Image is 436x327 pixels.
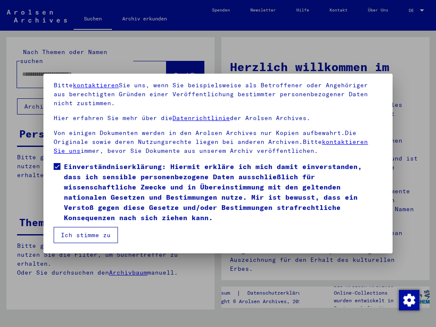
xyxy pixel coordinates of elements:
[54,129,382,155] p: Von einigen Dokumenten werden in den Arolsen Archives nur Kopien aufbewahrt.Die Originale sowie d...
[64,161,382,223] span: Einverständniserklärung: Hiermit erkläre ich mich damit einverstanden, dass ich sensible personen...
[54,81,382,108] p: Bitte Sie uns, wenn Sie beispielsweise als Betroffener oder Angehöriger aus berechtigten Gründen ...
[73,81,119,89] a: kontaktieren
[54,227,118,243] button: Ich stimme zu
[54,138,368,155] a: kontaktieren Sie uns
[399,290,419,310] img: Zustimmung ändern
[172,114,230,122] a: Datenrichtlinie
[54,114,382,123] p: Hier erfahren Sie mehr über die der Arolsen Archives.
